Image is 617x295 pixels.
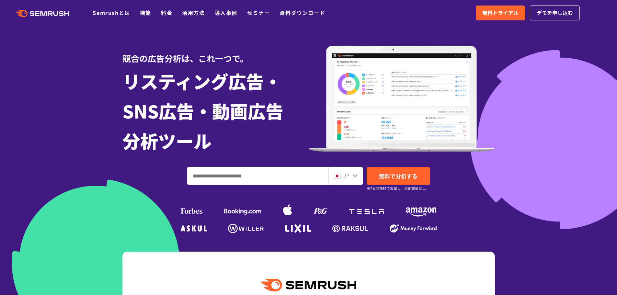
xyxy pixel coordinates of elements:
[93,9,130,17] a: Semrushとは
[140,9,151,17] a: 機能
[343,171,349,179] span: JP
[379,172,417,180] span: 無料で分析する
[122,66,309,155] h1: リスティング広告・ SNS広告・動画広告 分析ツール
[482,9,519,17] span: 無料トライアル
[367,185,429,191] small: ※7日間無料でお試し。自動課金なし。
[247,9,270,17] a: セミナー
[537,9,573,17] span: デモを申し込む
[215,9,237,17] a: 導入事例
[476,6,525,20] a: 無料トライアル
[367,167,430,185] a: 無料で分析する
[280,9,325,17] a: 資料ダウンロード
[182,9,205,17] a: 活用方法
[122,42,309,64] div: 競合の広告分析は、これ一つで。
[188,167,328,185] input: ドメイン、キーワードまたはURLを入力してください
[261,279,356,291] img: Semrush
[530,6,580,20] a: デモを申し込む
[161,9,172,17] a: 料金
